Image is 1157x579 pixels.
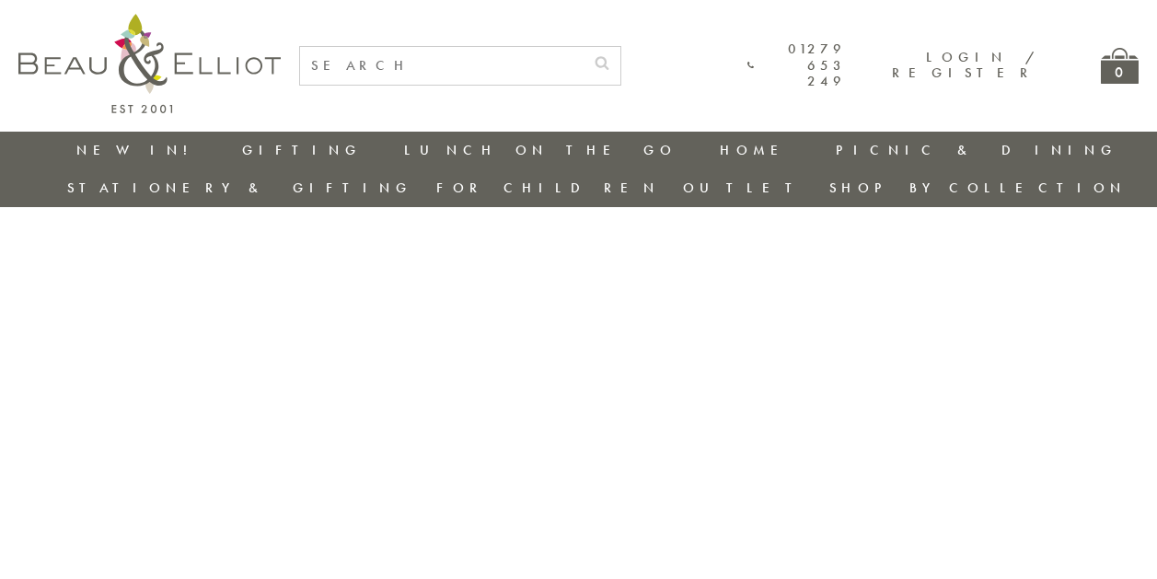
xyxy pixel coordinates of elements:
[683,179,805,197] a: Outlet
[242,141,362,159] a: Gifting
[720,141,793,159] a: Home
[436,179,660,197] a: For Children
[67,179,412,197] a: Stationery & Gifting
[76,141,200,159] a: New in!
[404,141,677,159] a: Lunch On The Go
[829,179,1127,197] a: Shop by collection
[747,41,846,89] a: 01279 653 249
[300,47,584,85] input: SEARCH
[892,48,1036,82] a: Login / Register
[18,14,281,113] img: logo
[1101,48,1139,84] a: 0
[836,141,1117,159] a: Picnic & Dining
